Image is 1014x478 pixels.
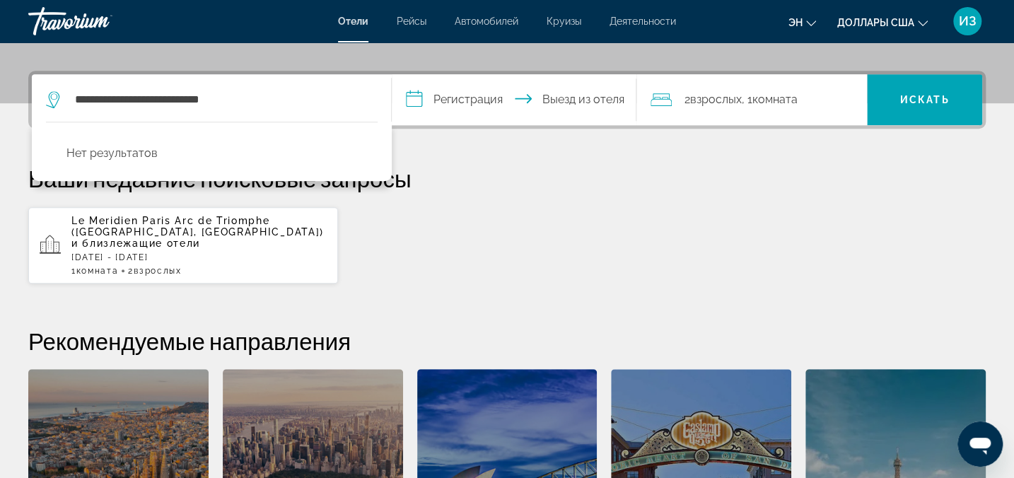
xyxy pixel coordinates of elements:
[788,17,803,28] span: эн
[900,94,950,105] span: Искать
[76,266,119,276] span: Комната
[28,327,986,355] h2: Рекомендуемые направления
[32,122,392,181] div: Результаты поиска по направлениям
[959,14,977,28] span: ИЗ
[71,238,200,249] span: и близлежащие отели
[397,16,426,27] a: Рейсы
[684,93,690,106] font: 2
[455,16,518,27] a: Автомобилей
[742,93,752,106] font: , 1
[128,266,134,276] font: 2
[32,74,982,125] div: Виджет поиска
[134,266,181,276] span: Взрослых
[837,12,928,33] button: Изменить валюту
[28,164,986,192] p: Ваши недавние поисковые запросы
[547,16,581,27] a: Круизы
[867,74,982,125] button: Искать
[788,12,816,33] button: Изменение языка
[610,16,676,27] a: Деятельности
[71,215,324,238] span: Le Meridien Paris Arc de Triomphe ([GEOGRAPHIC_DATA], [GEOGRAPHIC_DATA])
[392,74,636,125] button: Выберите дату заезда и выезда
[690,93,742,106] span: Взрослых
[949,6,986,36] button: Пользовательское меню
[28,206,338,284] button: Le Meridien Paris Arc de Triomphe ([GEOGRAPHIC_DATA], [GEOGRAPHIC_DATA]) и близлежащие отели[DATE...
[752,93,798,106] span: Комната
[28,3,170,40] a: Травориум
[71,252,327,262] p: [DATE] - [DATE]
[71,266,76,276] font: 1
[957,421,1003,467] iframe: Кнопка запуска окна обмена сообщениями
[74,89,370,110] input: Поиск направления от отеля
[338,16,368,27] a: Отели
[66,144,158,163] p: Нет результатов
[837,17,914,28] span: Доллары США
[636,74,867,125] button: Путешественники: 2 взрослых, 0 детей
